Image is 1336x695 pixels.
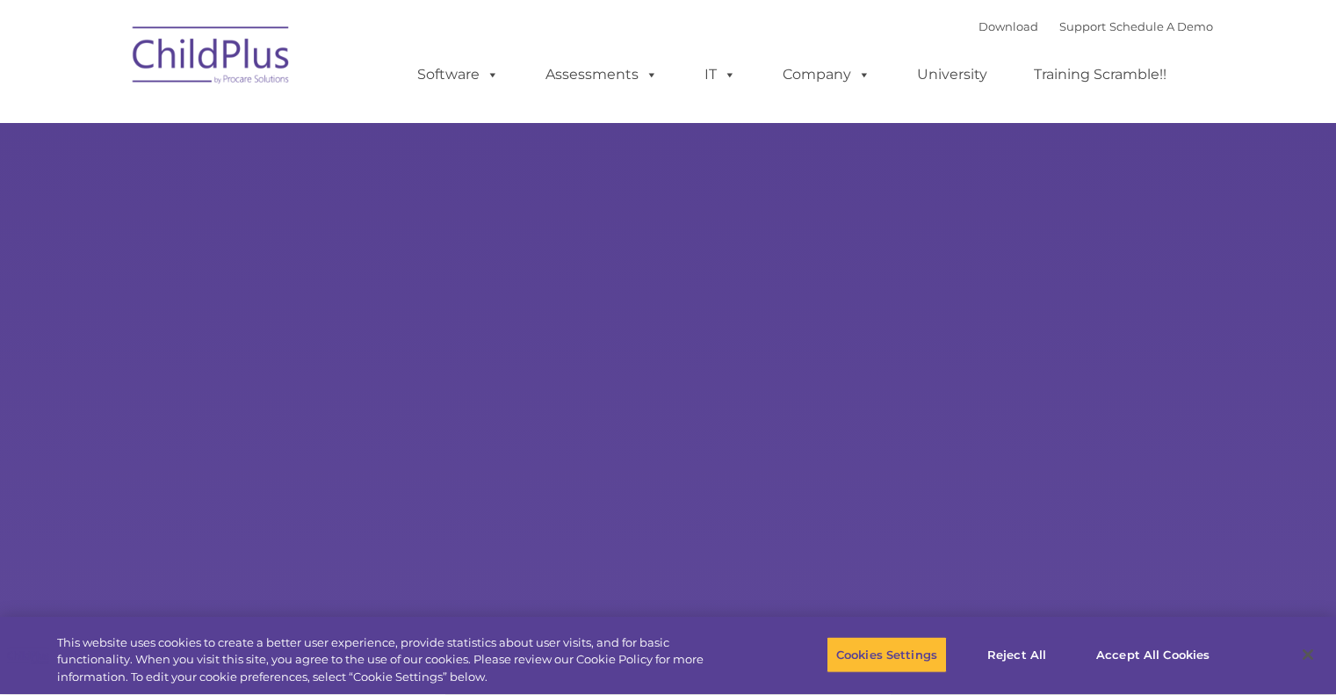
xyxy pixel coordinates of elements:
font: | [979,19,1213,33]
a: Schedule A Demo [1109,19,1213,33]
a: Support [1059,19,1106,33]
a: Company [765,57,888,92]
div: This website uses cookies to create a better user experience, provide statistics about user visit... [57,634,735,686]
button: Cookies Settings [827,636,947,673]
a: Assessments [528,57,675,92]
a: Software [400,57,516,92]
button: Close [1289,635,1327,674]
a: Training Scramble!! [1016,57,1184,92]
button: Reject All [962,636,1072,673]
a: Download [979,19,1038,33]
a: IT [687,57,754,92]
button: Accept All Cookies [1087,636,1219,673]
a: University [899,57,1005,92]
img: ChildPlus by Procare Solutions [124,14,300,102]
